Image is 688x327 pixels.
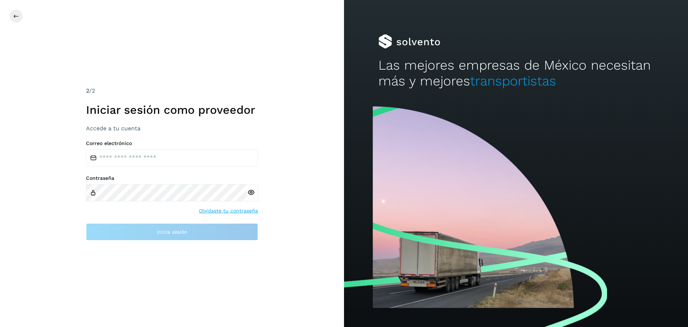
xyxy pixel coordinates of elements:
span: transportistas [470,73,556,89]
label: Correo electrónico [86,140,258,146]
div: /2 [86,87,258,95]
a: Olvidaste tu contraseña [199,207,258,215]
span: 2 [86,87,89,94]
h3: Accede a tu cuenta [86,125,258,132]
button: Inicia sesión [86,223,258,240]
span: Inicia sesión [157,229,187,234]
label: Contraseña [86,175,258,181]
h2: Las mejores empresas de México necesitan más y mejores [378,57,654,89]
h1: Iniciar sesión como proveedor [86,103,258,117]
